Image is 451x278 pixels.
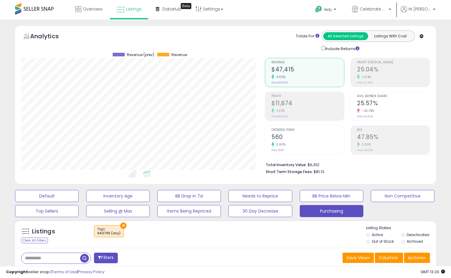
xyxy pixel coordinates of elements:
span: Listings [126,6,142,12]
h2: $11,874 [271,100,344,108]
div: 943790 (any) [97,231,121,235]
a: Terms of Use [52,269,77,275]
small: Prev: 539 [271,148,284,152]
span: Revenue (prev) [127,53,154,57]
small: Prev: $11,064 [271,115,287,118]
span: Ordered Items [271,128,344,132]
h2: 560 [271,134,344,142]
button: Top Sellers [15,205,79,217]
small: 4.65% [274,75,286,79]
button: Listings With Cost [368,32,413,40]
h2: $47,415 [271,66,344,74]
button: Save View [343,253,374,263]
span: Columns [379,255,398,261]
p: Listing States: [366,225,436,231]
small: Prev: 44.23% [357,115,373,118]
label: Out of Stock [372,239,394,244]
div: Tooltip anchor [181,3,191,9]
span: 2025-08-18 13:20 GMT [421,269,445,275]
button: Default [15,190,79,202]
h2: 25.57% [357,100,430,108]
span: Avg. Buybox Share [357,95,430,98]
button: 30 Day Decrease [228,205,292,217]
li: $6,912 [266,161,425,168]
span: Profit [271,95,344,98]
button: Non Competitive [371,190,434,202]
button: Needs to Reprice [228,190,292,202]
h5: Analytics [30,32,70,42]
b: Short Term Storage Fees: [266,169,313,174]
small: 7.33% [274,109,285,113]
h5: Listings [32,227,55,236]
small: Prev: $45,310 [271,81,288,84]
a: Privacy Policy [78,269,105,275]
button: BB Drop in 7d [157,190,221,202]
span: Overview [83,6,102,12]
button: Filters [94,253,117,263]
span: ROI [357,128,430,132]
button: Inventory Age [86,190,150,202]
button: All Selected Listings [323,32,368,40]
span: DataHub [162,6,181,12]
div: seller snap | | [6,269,105,275]
h2: 25.04% [357,66,430,74]
small: Prev: 46.32% [357,148,373,152]
label: Archived [407,239,423,244]
span: Help [324,7,332,12]
button: Items Being Repriced [157,205,221,217]
label: Deactivated [407,232,429,237]
button: × [120,223,127,229]
span: Revenue [271,61,344,64]
span: Revenue [171,53,187,57]
div: Include Returns [317,45,367,52]
button: BB Price Below Min [300,190,363,202]
button: Selling @ Max [86,205,150,217]
button: Columns [375,253,403,263]
button: Purchasing [300,205,363,217]
label: Active [372,232,383,237]
small: 2.54% [360,75,371,79]
h2: 47.85% [357,134,430,142]
i: Get Help [315,5,322,13]
a: Help [310,1,342,20]
a: Hi [PERSON_NAME] [401,6,435,20]
span: $81.13 [314,169,324,175]
div: Totals For [296,33,319,39]
span: Tags : [97,227,121,236]
span: Celebrate Alive [360,6,387,12]
small: -42.19% [360,109,374,113]
small: Prev: 24.42% [357,81,373,84]
small: 3.90% [274,142,286,147]
b: Total Inventory Value: [266,162,307,167]
span: Hi [PERSON_NAME] [409,6,431,12]
button: Actions [404,253,430,263]
strong: Copyright [6,269,28,275]
small: 3.30% [360,142,371,147]
div: Clear All Filters [21,238,48,243]
span: Profit [PERSON_NAME] [357,61,430,64]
